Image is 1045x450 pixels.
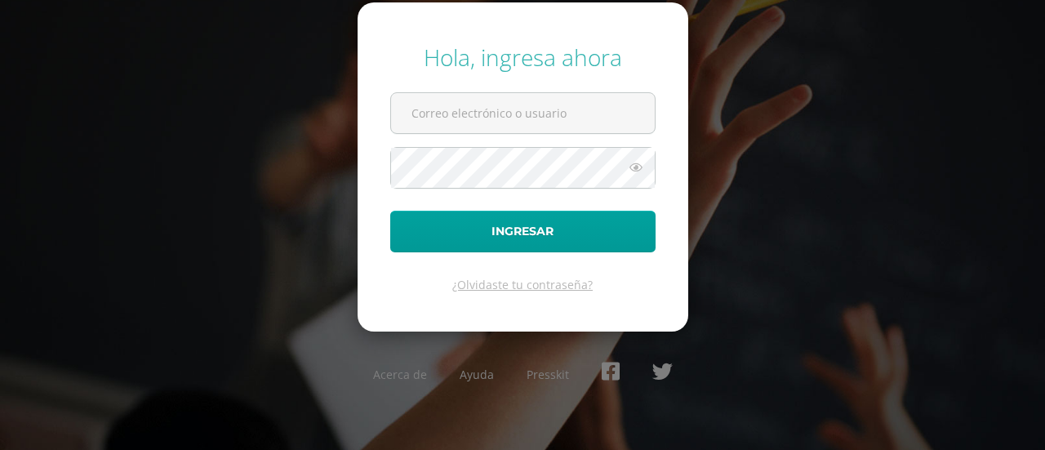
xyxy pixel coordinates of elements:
a: Ayuda [460,367,494,382]
input: Correo electrónico o usuario [391,93,655,133]
button: Ingresar [390,211,656,252]
div: Hola, ingresa ahora [390,42,656,73]
a: Presskit [527,367,569,382]
a: ¿Olvidaste tu contraseña? [452,277,593,292]
a: Acerca de [373,367,427,382]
